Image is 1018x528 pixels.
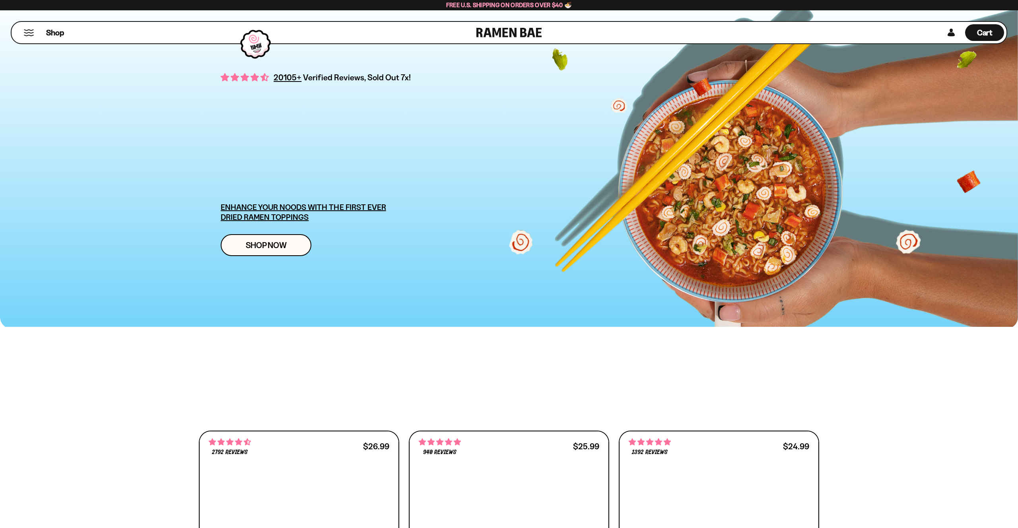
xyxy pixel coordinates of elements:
div: $25.99 [573,443,599,450]
span: 4.68 stars [209,437,251,447]
button: Mobile Menu Trigger [23,29,34,36]
span: 20105+ [274,71,301,83]
span: 4.76 stars [629,437,671,447]
span: Shop Now [246,241,287,249]
span: 2792 reviews [212,449,248,456]
span: 4.75 stars [419,437,461,447]
span: 940 reviews [423,449,457,456]
a: Cart [965,22,1004,43]
div: $24.99 [783,443,809,450]
span: Cart [977,28,993,37]
span: Shop [46,27,64,38]
span: 1392 reviews [632,449,668,456]
span: Verified Reviews, Sold Out 7x! [303,72,411,82]
span: Free U.S. Shipping on Orders over $40 🍜 [446,1,572,9]
div: $26.99 [363,443,389,450]
a: Shop Now [221,234,311,256]
a: Shop [46,24,64,41]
